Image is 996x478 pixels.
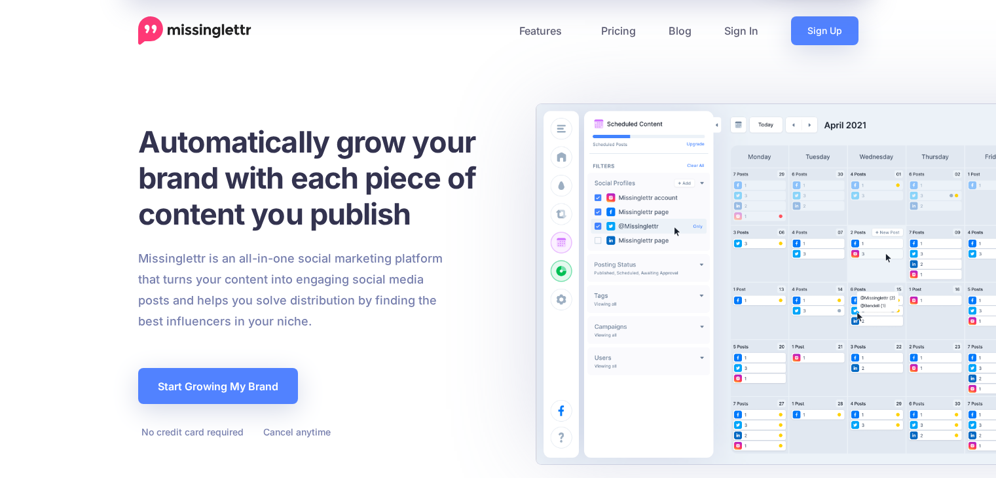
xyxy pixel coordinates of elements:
a: Sign In [708,16,775,45]
a: Home [138,16,251,45]
a: Features [503,16,585,45]
p: Missinglettr is an all-in-one social marketing platform that turns your content into engaging soc... [138,248,443,332]
h1: Automatically grow your brand with each piece of content you publish [138,124,508,232]
a: Blog [652,16,708,45]
a: Start Growing My Brand [138,368,298,404]
a: Pricing [585,16,652,45]
li: No credit card required [138,424,244,440]
li: Cancel anytime [260,424,331,440]
a: Sign Up [791,16,858,45]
